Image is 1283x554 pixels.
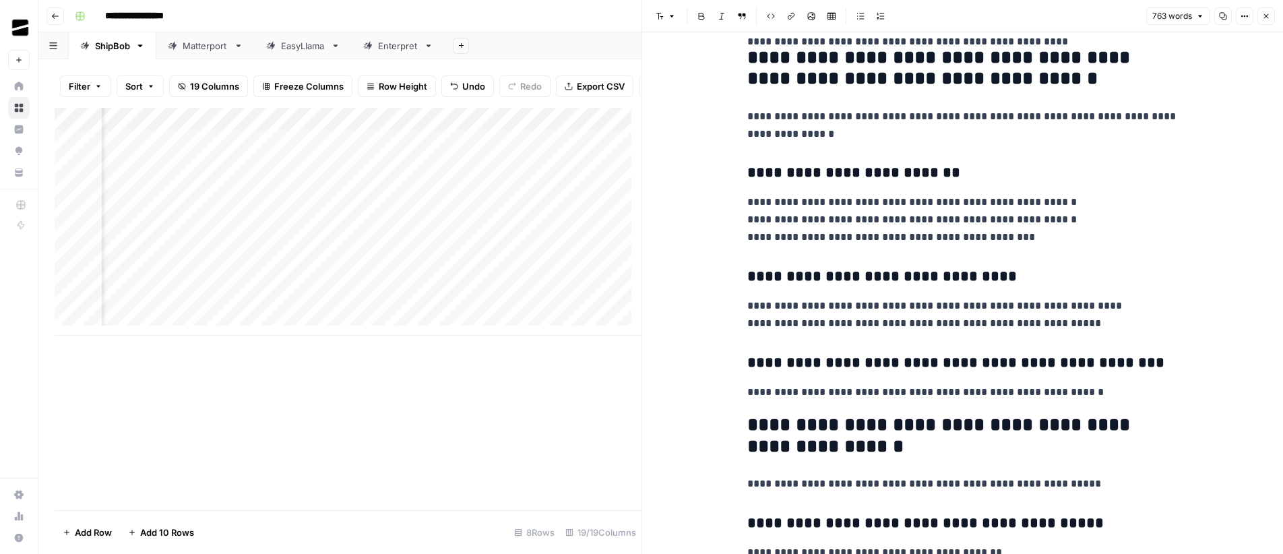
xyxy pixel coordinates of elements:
[95,39,130,53] div: ShipBob
[281,39,325,53] div: EasyLlama
[117,75,164,97] button: Sort
[169,75,248,97] button: 19 Columns
[125,80,143,93] span: Sort
[378,39,418,53] div: Enterpret
[1152,10,1192,22] span: 763 words
[8,119,30,140] a: Insights
[60,75,111,97] button: Filter
[8,75,30,97] a: Home
[577,80,625,93] span: Export CSV
[156,32,255,59] a: Matterport
[520,80,542,93] span: Redo
[69,80,90,93] span: Filter
[462,80,485,93] span: Undo
[75,526,112,539] span: Add Row
[8,11,30,44] button: Workspace: OGM
[8,484,30,505] a: Settings
[358,75,436,97] button: Row Height
[55,522,120,543] button: Add Row
[1146,7,1210,25] button: 763 words
[8,97,30,119] a: Browse
[274,80,344,93] span: Freeze Columns
[255,32,352,59] a: EasyLlama
[253,75,352,97] button: Freeze Columns
[8,16,32,40] img: OGM Logo
[509,522,560,543] div: 8 Rows
[69,32,156,59] a: ShipBob
[8,505,30,527] a: Usage
[190,80,239,93] span: 19 Columns
[352,32,445,59] a: Enterpret
[8,140,30,162] a: Opportunities
[140,526,194,539] span: Add 10 Rows
[8,162,30,183] a: Your Data
[499,75,551,97] button: Redo
[556,75,633,97] button: Export CSV
[560,522,641,543] div: 19/19 Columns
[8,527,30,549] button: Help + Support
[379,80,427,93] span: Row Height
[183,39,228,53] div: Matterport
[120,522,202,543] button: Add 10 Rows
[441,75,494,97] button: Undo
